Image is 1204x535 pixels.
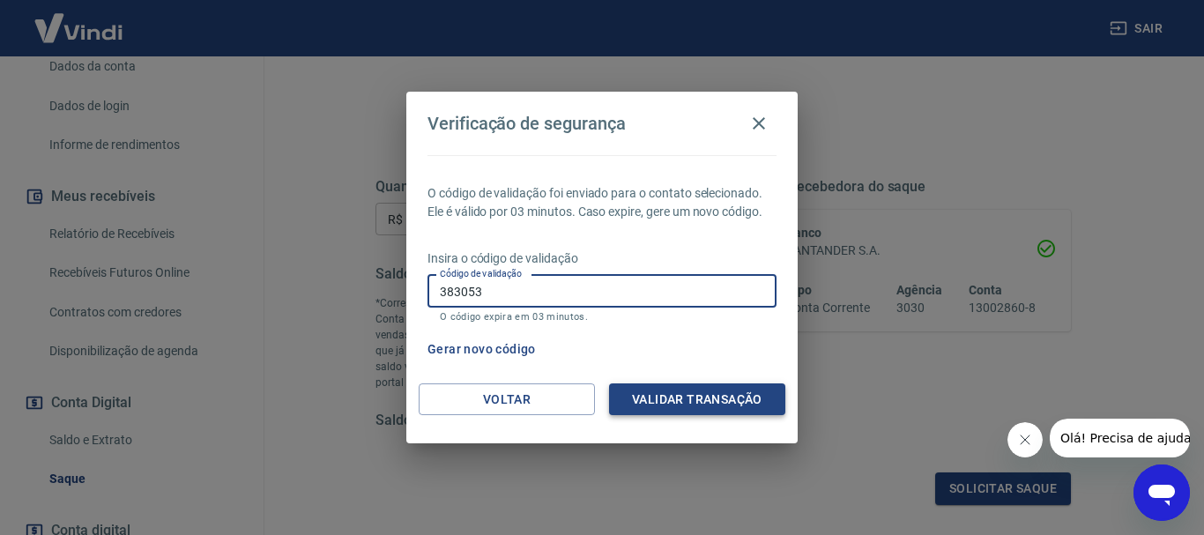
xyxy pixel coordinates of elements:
[427,249,777,268] p: Insira o código de validação
[440,267,522,280] label: Código de validação
[419,383,595,416] button: Voltar
[427,184,777,221] p: O código de validação foi enviado para o contato selecionado. Ele é válido por 03 minutos. Caso e...
[427,113,626,134] h4: Verificação de segurança
[1133,464,1190,521] iframe: Botão para abrir a janela de mensagens
[11,12,148,26] span: Olá! Precisa de ajuda?
[1050,419,1190,457] iframe: Mensagem da empresa
[440,311,764,323] p: O código expira em 03 minutos.
[420,333,543,366] button: Gerar novo código
[1007,422,1043,457] iframe: Fechar mensagem
[609,383,785,416] button: Validar transação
